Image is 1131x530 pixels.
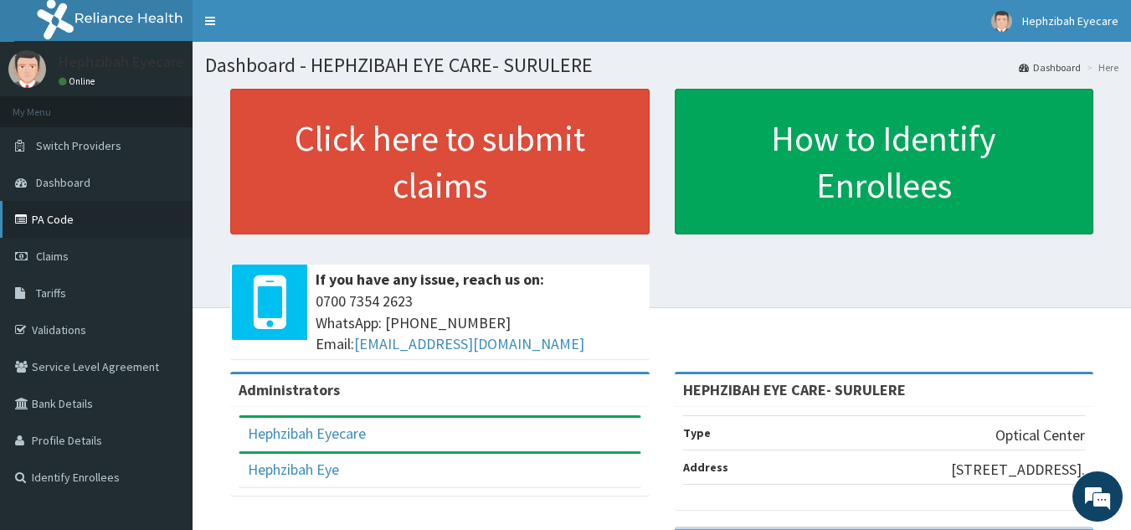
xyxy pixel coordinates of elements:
[205,54,1118,76] h1: Dashboard - HEPHZIBAH EYE CARE- SURULERE
[683,380,906,399] strong: HEPHZIBAH EYE CARE- SURULERE
[683,425,711,440] b: Type
[230,89,650,234] a: Click here to submit claims
[675,89,1094,234] a: How to Identify Enrollees
[248,460,339,479] a: Hephzibah Eye
[683,460,728,475] b: Address
[316,291,641,355] span: 0700 7354 2623 WhatsApp: [PHONE_NUMBER] Email:
[36,175,90,190] span: Dashboard
[1022,13,1118,28] span: Hephzibah Eyecare
[36,138,121,153] span: Switch Providers
[59,54,184,69] p: Hephzibah Eyecare
[354,334,584,353] a: [EMAIL_ADDRESS][DOMAIN_NAME]
[239,380,340,399] b: Administrators
[991,11,1012,32] img: User Image
[951,459,1085,481] p: [STREET_ADDRESS].
[248,424,366,443] a: Hephzibah Eyecare
[36,249,69,264] span: Claims
[1019,60,1081,75] a: Dashboard
[36,286,66,301] span: Tariffs
[8,50,46,88] img: User Image
[59,75,99,87] a: Online
[1082,60,1118,75] li: Here
[995,425,1085,446] p: Optical Center
[316,270,544,289] b: If you have any issue, reach us on:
